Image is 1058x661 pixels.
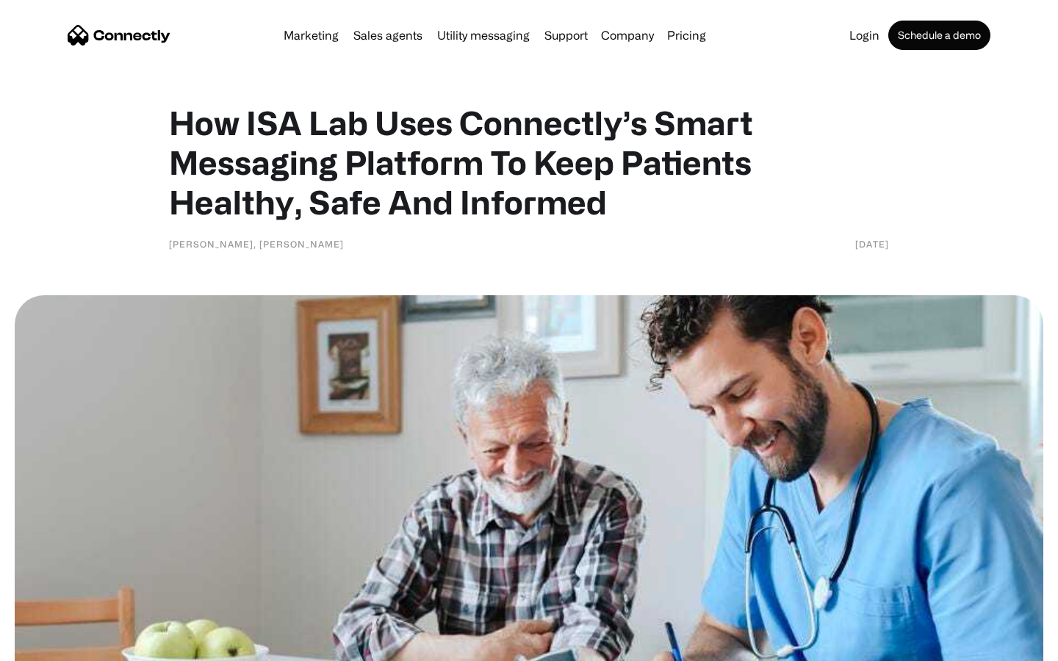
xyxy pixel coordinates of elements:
[169,236,344,251] div: [PERSON_NAME], [PERSON_NAME]
[431,29,536,41] a: Utility messaging
[601,25,654,46] div: Company
[15,635,88,656] aside: Language selected: English
[855,236,889,251] div: [DATE]
[888,21,990,50] a: Schedule a demo
[348,29,428,41] a: Sales agents
[29,635,88,656] ul: Language list
[169,103,889,222] h1: How ISA Lab Uses Connectly’s Smart Messaging Platform To Keep Patients Healthy, Safe And Informed
[539,29,594,41] a: Support
[278,29,345,41] a: Marketing
[661,29,712,41] a: Pricing
[843,29,885,41] a: Login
